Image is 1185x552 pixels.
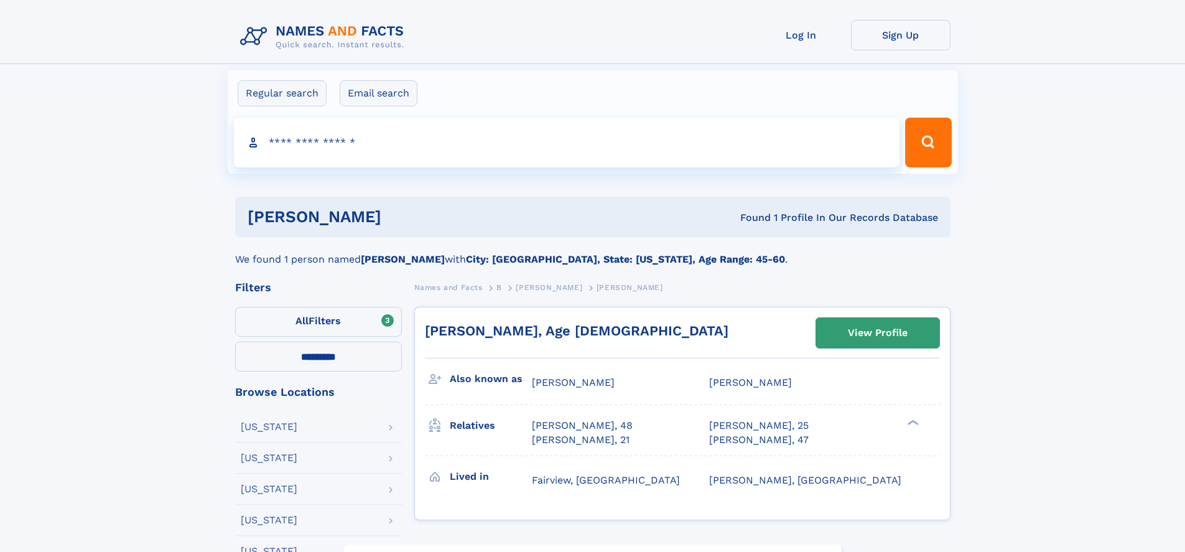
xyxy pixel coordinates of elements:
b: City: [GEOGRAPHIC_DATA], State: [US_STATE], Age Range: 45-60 [466,253,785,265]
h1: [PERSON_NAME] [248,209,561,225]
div: Found 1 Profile In Our Records Database [560,211,938,225]
span: [PERSON_NAME], [GEOGRAPHIC_DATA] [709,474,901,486]
span: [PERSON_NAME] [709,377,792,388]
a: Log In [751,20,851,50]
img: Logo Names and Facts [235,20,414,54]
h3: Relatives [450,415,532,436]
a: B [496,279,502,295]
span: Fairview, [GEOGRAPHIC_DATA] [532,474,680,486]
span: [PERSON_NAME] [597,283,663,292]
div: Filters [235,282,402,293]
div: [US_STATE] [241,484,297,494]
div: Browse Locations [235,386,402,398]
label: Regular search [238,80,327,106]
span: B [496,283,502,292]
a: View Profile [816,318,939,348]
div: [US_STATE] [241,515,297,525]
div: We found 1 person named with . [235,237,950,267]
h3: Lived in [450,466,532,487]
a: [PERSON_NAME] [516,279,582,295]
a: Sign Up [851,20,950,50]
label: Email search [340,80,417,106]
div: [US_STATE] [241,422,297,432]
h3: Also known as [450,368,532,390]
div: [US_STATE] [241,453,297,463]
a: [PERSON_NAME], Age [DEMOGRAPHIC_DATA] [425,323,728,339]
span: All [295,315,309,327]
a: [PERSON_NAME], 47 [709,433,809,447]
span: [PERSON_NAME] [532,377,615,388]
span: [PERSON_NAME] [516,283,582,292]
input: search input [234,118,900,167]
div: View Profile [848,319,908,347]
a: [PERSON_NAME], 21 [532,433,630,447]
div: ❯ [904,419,919,427]
button: Search Button [905,118,951,167]
label: Filters [235,307,402,337]
a: [PERSON_NAME], 25 [709,419,809,433]
a: Names and Facts [414,279,483,295]
a: [PERSON_NAME], 48 [532,419,633,433]
b: [PERSON_NAME] [361,253,445,265]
